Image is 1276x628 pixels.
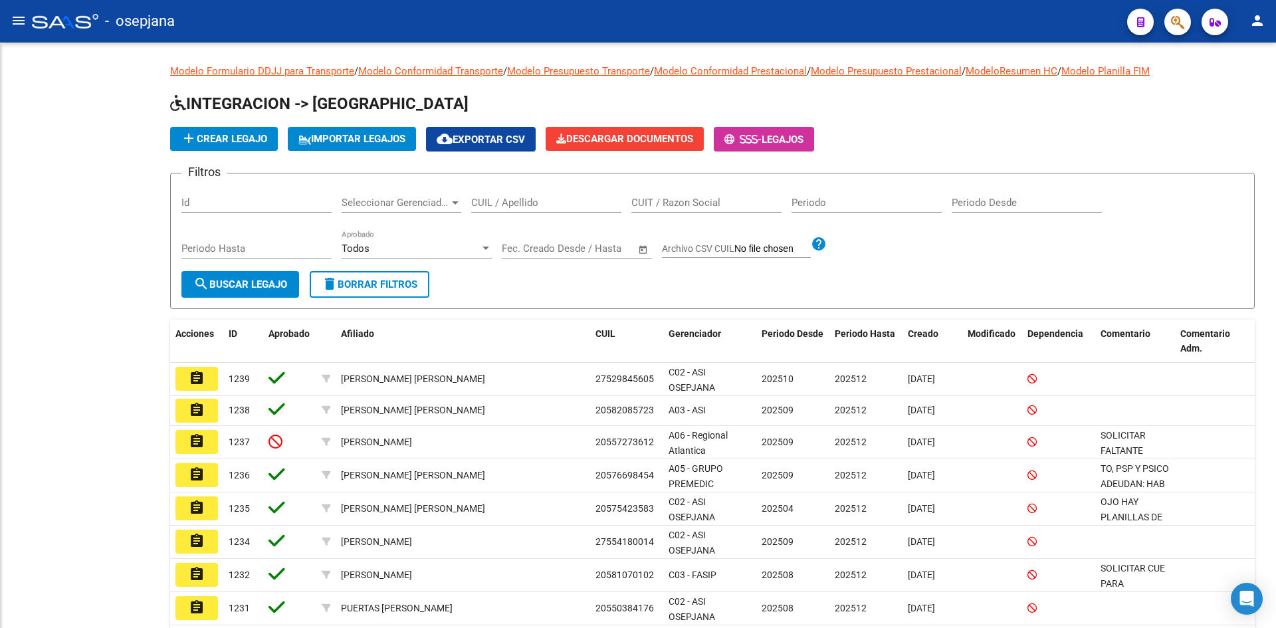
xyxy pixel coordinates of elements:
[636,242,651,257] button: Open calendar
[298,133,405,145] span: IMPORTAR LEGAJOS
[829,320,903,364] datatable-header-cell: Periodo Hasta
[426,127,536,152] button: Exportar CSV
[437,134,525,146] span: Exportar CSV
[268,328,310,339] span: Aprobado
[342,197,449,209] span: Seleccionar Gerenciador
[908,536,935,547] span: [DATE]
[669,496,715,522] span: C02 - ASI OSEPJANA
[908,373,935,384] span: [DATE]
[1061,65,1150,77] a: Modelo Planilla FIM
[654,65,807,77] a: Modelo Conformidad Prestacional
[341,468,485,483] div: [PERSON_NAME] [PERSON_NAME]
[341,601,453,616] div: PUERTAS [PERSON_NAME]
[669,328,721,339] span: Gerenciador
[590,320,663,364] datatable-header-cell: CUIL
[342,243,370,255] span: Todos
[263,320,316,364] datatable-header-cell: Aprobado
[189,599,205,615] mat-icon: assignment
[189,467,205,482] mat-icon: assignment
[756,320,829,364] datatable-header-cell: Periodo Desde
[669,570,716,580] span: C03 - FASIP
[507,65,650,77] a: Modelo Presupuesto Transporte
[1022,320,1095,364] datatable-header-cell: Dependencia
[1027,328,1083,339] span: Dependencia
[556,133,693,145] span: Descargar Documentos
[966,65,1057,77] a: ModeloResumen HC
[170,65,354,77] a: Modelo Formulario DDJJ para Transporte
[11,13,27,29] mat-icon: menu
[908,470,935,480] span: [DATE]
[189,433,205,449] mat-icon: assignment
[336,320,590,364] datatable-header-cell: Afiliado
[835,503,867,514] span: 202512
[189,370,205,386] mat-icon: assignment
[229,328,237,339] span: ID
[170,320,223,364] datatable-header-cell: Acciones
[908,437,935,447] span: [DATE]
[762,536,794,547] span: 202509
[310,271,429,298] button: Borrar Filtros
[669,367,715,393] span: C02 - ASI OSEPJANA
[962,320,1022,364] datatable-header-cell: Modificado
[669,430,728,456] span: A06 - Regional Atlantica
[968,328,1015,339] span: Modificado
[229,470,250,480] span: 1236
[181,163,227,181] h3: Filtros
[181,133,267,145] span: Crear Legajo
[835,603,867,613] span: 202512
[568,243,632,255] input: Fecha fin
[288,127,416,151] button: IMPORTAR LEGAJOS
[193,276,209,292] mat-icon: search
[1101,430,1146,456] span: SOLICITAR FALTANTE
[229,603,250,613] span: 1231
[1101,463,1170,550] span: TO, PSP Y PSICO ADEUDAN: HAB DE CONSULTORIO + MAT PROV + POLIZA
[762,437,794,447] span: 202509
[595,437,654,447] span: 20557273612
[229,405,250,415] span: 1238
[835,570,867,580] span: 202512
[1101,328,1150,339] span: Comentario
[595,570,654,580] span: 20581070102
[908,405,935,415] span: [DATE]
[595,470,654,480] span: 20576698454
[669,596,715,622] span: C02 - ASI OSEPJANA
[1231,583,1263,615] div: Open Intercom Messenger
[1180,328,1230,354] span: Comentario Adm.
[341,534,412,550] div: [PERSON_NAME]
[546,127,704,151] button: Descargar Documentos
[669,463,723,489] span: A05 - GRUPO PREMEDIC
[341,403,485,418] div: [PERSON_NAME] [PERSON_NAME]
[669,405,706,415] span: A03 - ASI
[341,371,485,387] div: [PERSON_NAME] [PERSON_NAME]
[908,503,935,514] span: [DATE]
[358,65,503,77] a: Modelo Conformidad Transporte
[762,470,794,480] span: 202509
[811,236,827,252] mat-icon: help
[1249,13,1265,29] mat-icon: person
[595,536,654,547] span: 27554180014
[341,568,412,583] div: [PERSON_NAME]
[322,278,417,290] span: Borrar Filtros
[341,435,412,450] div: [PERSON_NAME]
[229,373,250,384] span: 1239
[762,405,794,415] span: 202509
[105,7,175,36] span: - osepjana
[835,470,867,480] span: 202512
[835,405,867,415] span: 202512
[595,328,615,339] span: CUIL
[341,328,374,339] span: Afiliado
[181,130,197,146] mat-icon: add
[811,65,962,77] a: Modelo Presupuesto Prestacional
[908,328,938,339] span: Creado
[229,536,250,547] span: 1234
[762,134,803,146] span: Legajos
[714,127,814,152] button: -Legajos
[762,328,823,339] span: Periodo Desde
[229,503,250,514] span: 1235
[189,500,205,516] mat-icon: assignment
[835,437,867,447] span: 202512
[762,570,794,580] span: 202508
[762,373,794,384] span: 202510
[502,243,556,255] input: Fecha inicio
[762,503,794,514] span: 202504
